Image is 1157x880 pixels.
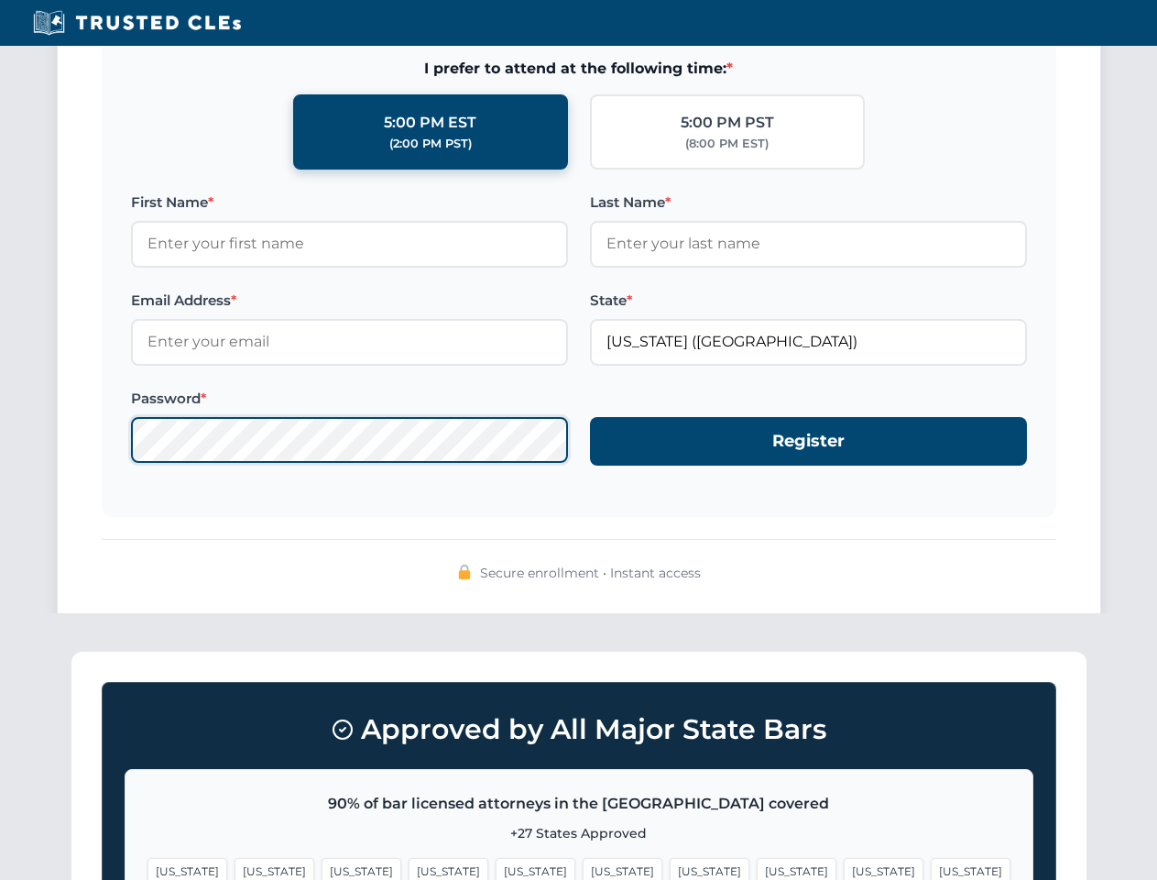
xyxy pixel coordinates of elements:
[131,290,568,312] label: Email Address
[389,135,472,153] div: (2:00 PM PST)
[457,565,472,579] img: 🔒
[590,319,1027,365] input: Florida (FL)
[590,192,1027,214] label: Last Name
[131,319,568,365] input: Enter your email
[590,290,1027,312] label: State
[590,221,1027,267] input: Enter your last name
[131,192,568,214] label: First Name
[685,135,769,153] div: (8:00 PM EST)
[131,221,568,267] input: Enter your first name
[147,823,1010,843] p: +27 States Approved
[590,417,1027,466] button: Register
[125,705,1033,754] h3: Approved by All Major State Bars
[131,388,568,410] label: Password
[27,9,246,37] img: Trusted CLEs
[384,111,476,135] div: 5:00 PM EST
[131,57,1027,81] span: I prefer to attend at the following time:
[147,792,1010,816] p: 90% of bar licensed attorneys in the [GEOGRAPHIC_DATA] covered
[480,563,701,583] span: Secure enrollment • Instant access
[681,111,774,135] div: 5:00 PM PST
